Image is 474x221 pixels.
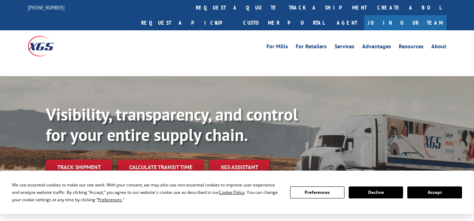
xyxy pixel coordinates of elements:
[364,15,446,30] a: Join Our Team
[330,15,364,30] a: Agent
[296,44,327,51] a: For Retailers
[28,4,65,11] a: [PHONE_NUMBER]
[209,160,270,175] a: XGS ASSISTANT
[399,44,424,51] a: Resources
[98,197,122,203] span: Preferences
[12,181,281,203] div: We use essential cookies to make our site work. With your consent, we may also use non-essential ...
[46,103,298,146] b: Visibility, transparency, and control for your entire supply chain.
[136,15,238,30] a: Request a pickup
[219,189,245,195] span: Cookie Policy
[407,186,462,198] button: Accept
[238,15,330,30] a: Customer Portal
[46,160,112,174] a: Track shipment
[431,44,446,51] a: About
[290,186,344,198] button: Preferences
[118,160,204,175] a: Calculate transit time
[349,186,403,198] button: Decline
[266,44,288,51] a: For Mills
[335,44,354,51] a: Services
[362,44,391,51] a: Advantages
